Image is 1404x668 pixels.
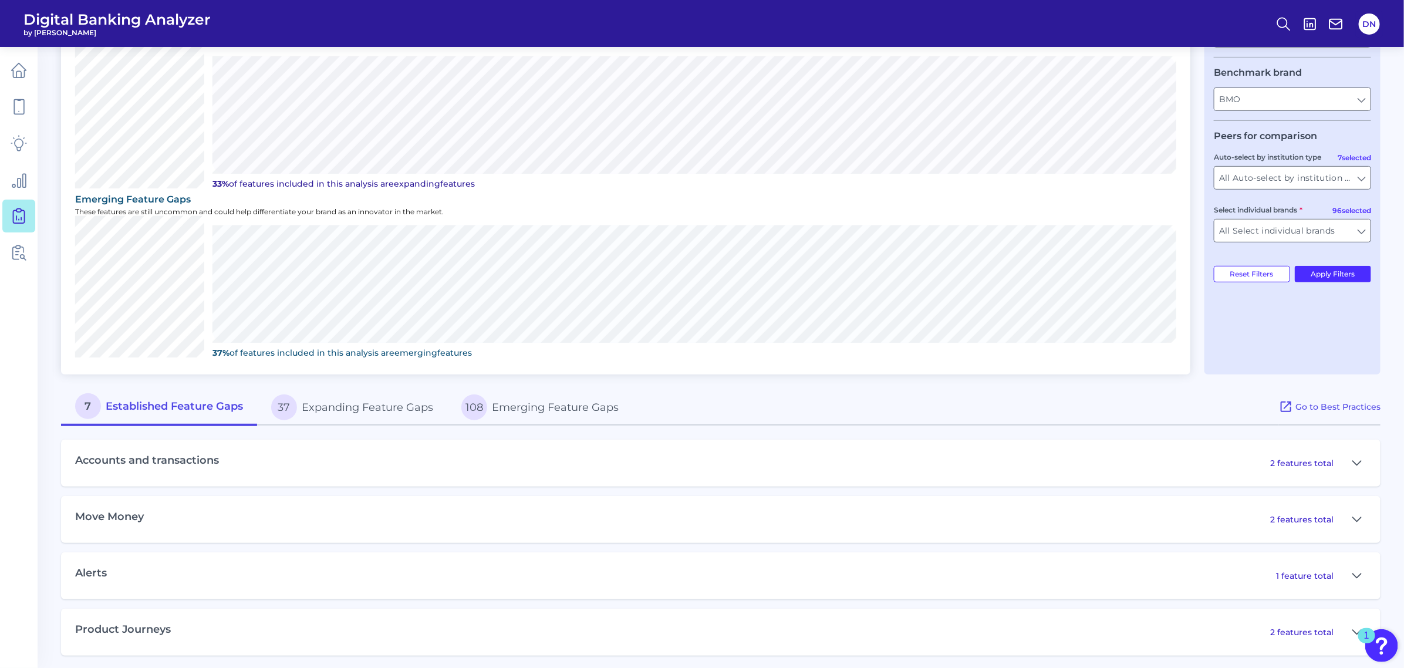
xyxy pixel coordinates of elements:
[1270,458,1334,468] p: 2 features total
[1295,266,1372,282] button: Apply Filters
[75,194,1176,205] div: emerging Feature Gaps
[75,511,144,524] h3: Move Money
[1270,514,1334,525] p: 2 features total
[1270,627,1334,637] p: 2 features total
[394,178,440,189] span: expanding
[75,454,219,467] h3: Accounts and transactions
[23,28,211,37] span: by [PERSON_NAME]
[1295,402,1381,412] span: Go to Best Practices
[1364,636,1369,651] div: 1
[1365,629,1398,662] button: Open Resource Center, 1 new notification
[447,389,633,426] button: 108Emerging Feature Gaps
[257,389,447,426] button: 37Expanding Feature Gaps
[1276,571,1334,581] p: 1 feature total
[1214,130,1317,141] legend: Peers for comparison
[461,394,487,420] span: 108
[1359,14,1380,35] button: DN
[75,567,107,580] h3: Alerts
[1214,153,1321,161] label: Auto-select by institution type
[212,348,230,358] b: 37%
[23,11,211,28] span: Digital Banking Analyzer
[75,623,171,636] h3: Product Journeys
[394,348,437,358] span: emerging
[61,389,257,426] button: 7Established Feature Gaps
[1214,67,1302,78] legend: Benchmark brand
[1214,266,1290,282] button: Reset Filters
[212,178,229,189] b: 33%
[271,394,297,420] span: 37
[75,393,101,419] span: 7
[212,178,1176,189] p: of features included in this analysis are features
[1279,389,1381,426] a: Go to Best Practices
[212,348,1176,358] p: of features included in this analysis are features
[75,207,1176,216] p: These features are still uncommon and could help differentiate your brand as an innovator in the ...
[1214,205,1302,214] label: Select individual brands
